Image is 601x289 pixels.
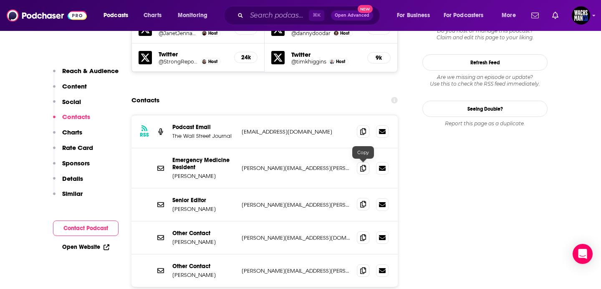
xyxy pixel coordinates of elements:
p: Podcast Email [172,124,235,131]
p: [EMAIL_ADDRESS][DOMAIN_NAME] [242,128,350,135]
button: open menu [438,9,496,22]
a: @timkhiggins [291,58,326,65]
button: Contacts [53,113,90,128]
p: [PERSON_NAME] [172,172,235,180]
button: Similar [53,190,83,205]
button: open menu [98,9,139,22]
button: Charts [53,128,82,144]
p: [PERSON_NAME] [172,238,235,246]
p: Emergency Medicine Resident [172,157,235,171]
button: Open AdvancedNew [331,10,373,20]
div: Open Intercom Messenger [573,244,593,264]
img: User Profile [572,6,590,25]
span: Monitoring [178,10,207,21]
a: @JanetJennababin [159,30,199,36]
p: Charts [62,128,82,136]
a: @StrongReporter [159,58,199,65]
p: Other Contact [172,263,235,270]
button: open menu [172,9,218,22]
p: Senior Editor [172,197,235,204]
span: More [502,10,516,21]
a: @dannydoodar [291,30,331,36]
p: [PERSON_NAME] [172,205,235,213]
p: Contacts [62,113,90,121]
a: Open Website [62,243,109,251]
span: Open Advanced [335,13,369,18]
span: Charts [144,10,162,21]
button: Rate Card [53,144,93,159]
p: Sponsors [62,159,90,167]
span: Host [208,30,217,36]
button: open menu [496,9,526,22]
p: [PERSON_NAME][EMAIL_ADDRESS][DOMAIN_NAME] [242,234,350,241]
button: Social [53,98,81,113]
span: Do you host or manage this podcast? [422,28,548,34]
h5: 24k [241,54,250,61]
p: Other Contact [172,230,235,237]
h5: Twitter [291,51,361,58]
button: Details [53,175,83,190]
span: Host [340,30,349,36]
span: Logged in as WachsmanNY [572,6,590,25]
button: Refresh Feed [422,54,548,71]
button: Sponsors [53,159,90,175]
p: The Wall Street Journal [172,132,235,139]
div: Claim and edit this page to your liking. [422,28,548,41]
button: open menu [391,9,440,22]
p: Details [62,175,83,183]
p: [PERSON_NAME][EMAIL_ADDRESS][PERSON_NAME][DOMAIN_NAME] [242,267,350,274]
span: Host [336,59,345,64]
h5: 9k [374,54,384,61]
button: Content [53,82,87,98]
p: Reach & Audience [62,67,119,75]
span: ⌘ K [309,10,324,21]
h2: Contacts [131,92,159,108]
img: Tim Higgins [330,59,334,64]
p: Social [62,98,81,106]
p: [PERSON_NAME] [172,271,235,279]
a: Charts [138,9,167,22]
h3: RSS [140,132,149,138]
a: Show notifications dropdown [549,8,562,23]
input: Search podcasts, credits, & more... [247,9,309,22]
p: Similar [62,190,83,198]
img: Janet Babin [202,31,207,35]
span: For Business [397,10,430,21]
span: Podcasts [104,10,128,21]
button: Contact Podcast [53,221,119,236]
a: Show notifications dropdown [528,8,542,23]
button: Reach & Audience [53,67,119,82]
div: Report this page as a duplicate. [422,120,548,127]
span: Host [208,59,217,64]
div: Are we missing an episode or update? Use this to check the RSS feed immediately. [422,74,548,87]
div: Search podcasts, credits, & more... [232,6,388,25]
span: New [358,5,373,13]
a: Seeing Double? [422,101,548,117]
p: [PERSON_NAME][EMAIL_ADDRESS][PERSON_NAME][DOMAIN_NAME] [242,165,350,172]
img: Podchaser - Follow, Share and Rate Podcasts [7,8,87,23]
button: Show profile menu [572,6,590,25]
h5: Twitter [159,50,227,58]
span: For Podcasters [444,10,484,21]
p: Content [62,82,87,90]
p: Rate Card [62,144,93,152]
img: Jennifer Strong [202,59,207,64]
p: [PERSON_NAME][EMAIL_ADDRESS][PERSON_NAME][DOMAIN_NAME] [242,201,350,208]
div: Copy [352,146,374,159]
img: Danny Lewis [334,31,338,35]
